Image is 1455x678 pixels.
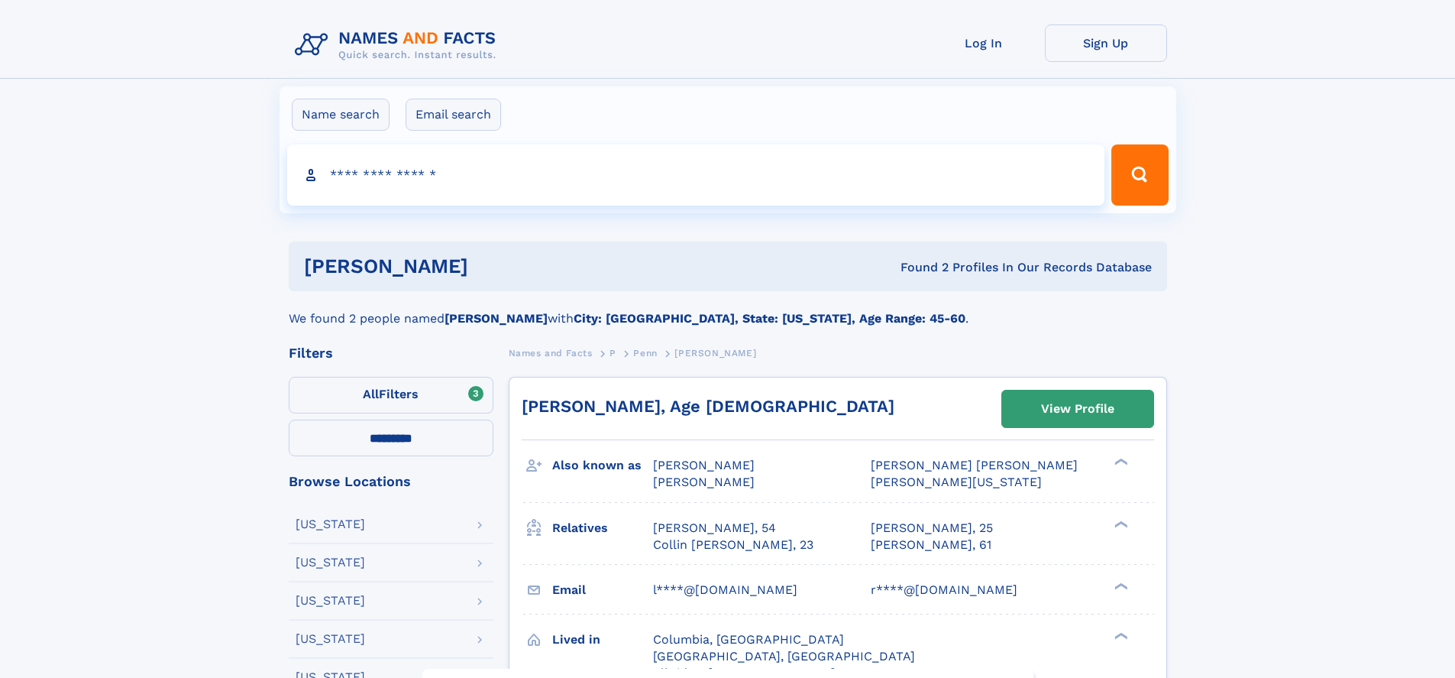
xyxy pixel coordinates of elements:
[296,633,365,645] div: [US_STATE]
[1111,631,1129,641] div: ❯
[445,311,548,326] b: [PERSON_NAME]
[509,343,593,362] a: Names and Facts
[923,24,1045,62] a: Log In
[287,144,1105,206] input: search input
[552,515,653,541] h3: Relatives
[296,595,365,607] div: [US_STATE]
[574,311,965,326] b: City: [GEOGRAPHIC_DATA], State: [US_STATE], Age Range: 45-60
[653,537,813,553] a: Collin [PERSON_NAME], 23
[289,475,493,488] div: Browse Locations
[1111,457,1129,467] div: ❯
[633,343,657,362] a: Penn
[296,556,365,569] div: [US_STATE]
[552,453,653,478] h3: Also known as
[653,649,915,663] span: [GEOGRAPHIC_DATA], [GEOGRAPHIC_DATA]
[674,348,756,358] span: [PERSON_NAME]
[1045,24,1167,62] a: Sign Up
[871,520,993,537] a: [PERSON_NAME], 25
[289,291,1167,328] div: We found 2 people named with .
[609,348,616,358] span: P
[1111,581,1129,591] div: ❯
[653,458,755,472] span: [PERSON_NAME]
[653,632,844,647] span: Columbia, [GEOGRAPHIC_DATA]
[684,259,1152,276] div: Found 2 Profiles In Our Records Database
[1041,391,1114,427] div: View Profile
[871,475,1042,489] span: [PERSON_NAME][US_STATE]
[289,377,493,414] label: Filters
[406,99,501,131] label: Email search
[871,537,991,553] a: [PERSON_NAME], 61
[552,577,653,603] h3: Email
[296,518,365,530] div: [US_STATE]
[289,24,509,66] img: Logo Names and Facts
[363,387,379,401] span: All
[522,397,894,416] a: [PERSON_NAME], Age [DEMOGRAPHIC_DATA]
[609,343,616,362] a: P
[552,627,653,653] h3: Lived in
[633,348,657,358] span: Penn
[1111,519,1129,529] div: ❯
[1002,391,1153,427] a: View Profile
[289,346,493,360] div: Filters
[653,475,755,489] span: [PERSON_NAME]
[653,520,776,537] a: [PERSON_NAME], 54
[1111,144,1168,206] button: Search Button
[292,99,390,131] label: Name search
[304,257,684,276] h1: [PERSON_NAME]
[871,458,1078,472] span: [PERSON_NAME] [PERSON_NAME]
